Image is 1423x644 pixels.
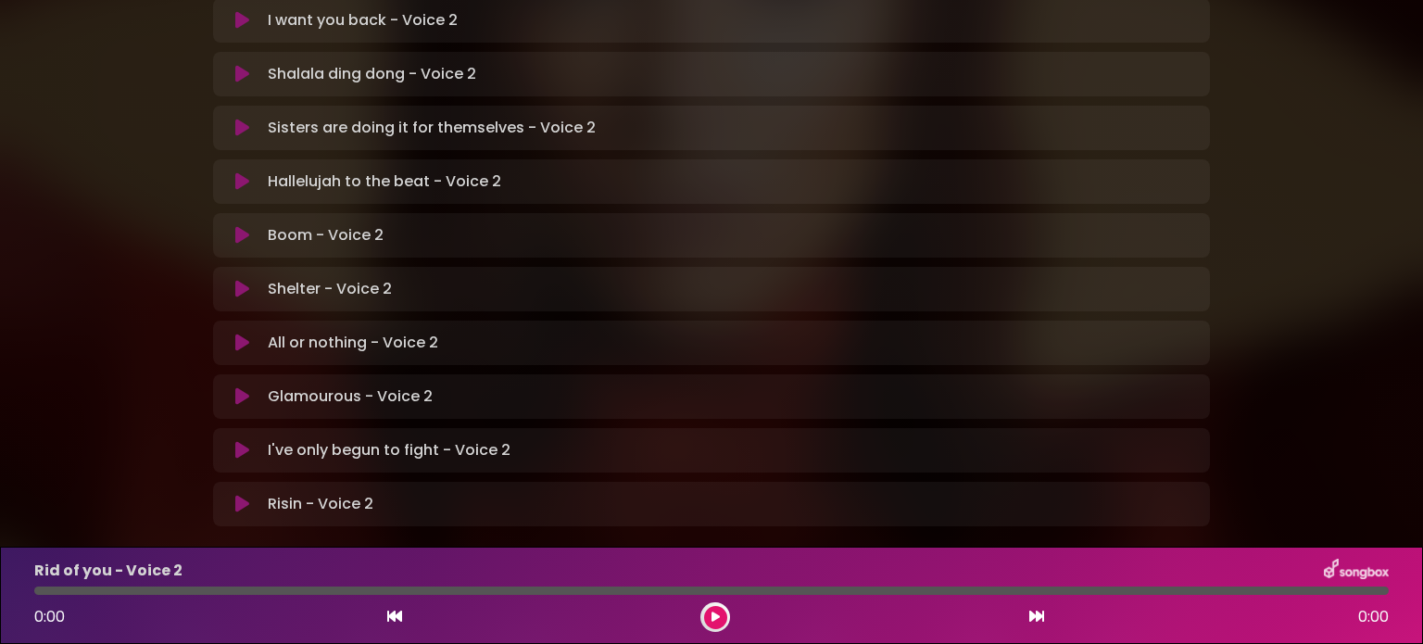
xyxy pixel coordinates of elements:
[268,385,433,408] p: Glamourous - Voice 2
[268,63,476,85] p: Shalala ding dong - Voice 2
[268,117,596,139] p: Sisters are doing it for themselves - Voice 2
[268,439,510,461] p: I've only begun to fight - Voice 2
[1324,559,1389,583] img: songbox-logo-white.png
[34,560,183,582] p: Rid of you - Voice 2
[268,9,458,32] p: I want you back - Voice 2
[268,278,392,300] p: Shelter - Voice 2
[268,170,501,193] p: Hallelujah to the beat - Voice 2
[268,493,373,515] p: Risin - Voice 2
[268,224,384,246] p: Boom - Voice 2
[268,332,438,354] p: All or nothing - Voice 2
